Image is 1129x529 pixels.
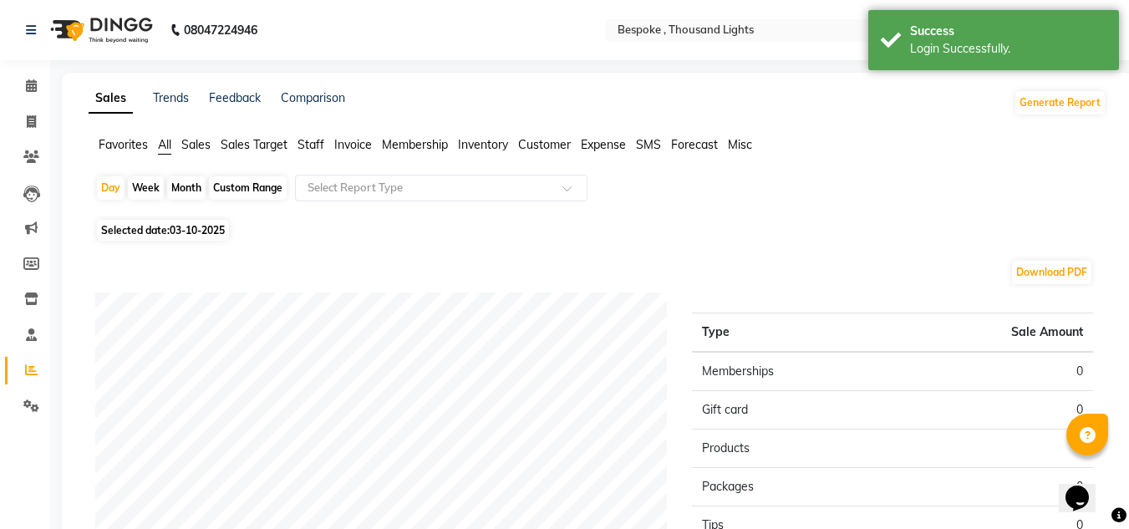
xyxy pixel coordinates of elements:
td: 0 [893,391,1093,430]
img: logo [43,7,157,53]
div: Day [97,176,125,200]
td: Memberships [692,352,893,391]
button: Generate Report [1015,91,1105,114]
span: Favorites [99,137,148,152]
div: Login Successfully. [910,40,1106,58]
span: Expense [581,137,626,152]
div: Month [167,176,206,200]
b: 08047224946 [184,7,257,53]
span: 03-10-2025 [170,224,225,237]
a: Comparison [281,90,345,105]
th: Type [692,313,893,353]
span: Sales Target [221,137,287,152]
td: Gift card [692,391,893,430]
span: Staff [298,137,324,152]
a: Trends [153,90,189,105]
button: Download PDF [1012,261,1091,284]
span: Membership [382,137,448,152]
span: Customer [518,137,571,152]
div: Week [128,176,164,200]
span: SMS [636,137,661,152]
td: 0 [893,468,1093,506]
td: Products [692,430,893,468]
td: Packages [692,468,893,506]
a: Sales [89,84,133,114]
a: Feedback [209,90,261,105]
iframe: chat widget [1059,462,1112,512]
div: Success [910,23,1106,40]
span: All [158,137,171,152]
th: Sale Amount [893,313,1093,353]
span: Selected date: [97,220,229,241]
div: Custom Range [209,176,287,200]
span: Inventory [458,137,508,152]
span: Forecast [671,137,718,152]
td: 0 [893,352,1093,391]
td: 0 [893,430,1093,468]
span: Misc [728,137,752,152]
span: Invoice [334,137,372,152]
span: Sales [181,137,211,152]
